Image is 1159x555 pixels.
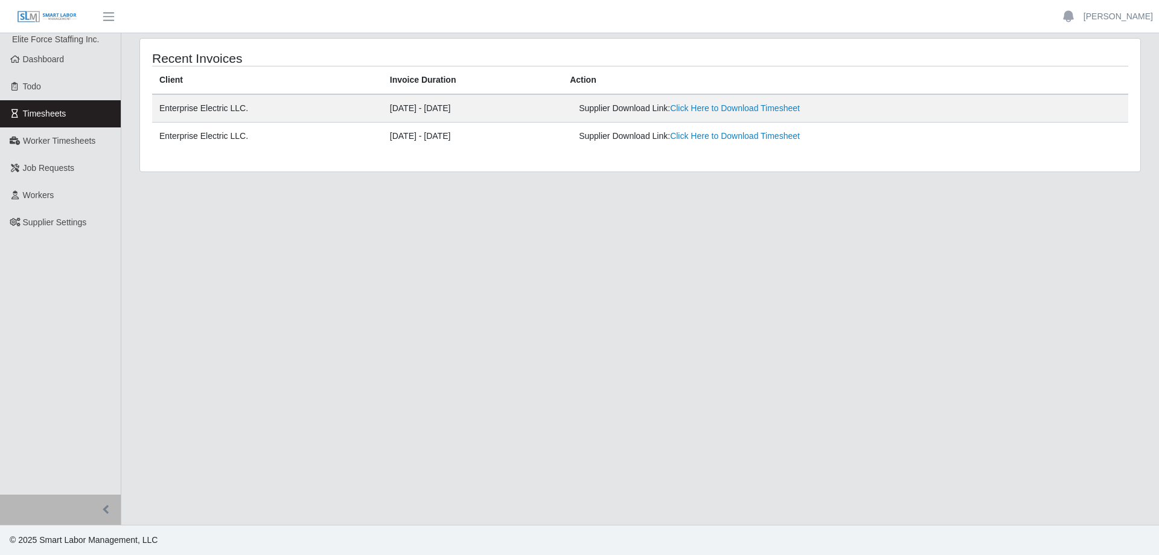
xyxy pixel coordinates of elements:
th: Invoice Duration [383,66,563,95]
td: [DATE] - [DATE] [383,94,563,123]
img: SLM Logo [17,10,77,24]
span: Timesheets [23,109,66,118]
h4: Recent Invoices [152,51,548,66]
td: Enterprise Electric LLC. [152,123,383,150]
td: [DATE] - [DATE] [383,123,563,150]
span: Supplier Settings [23,217,87,227]
td: Enterprise Electric LLC. [152,94,383,123]
th: Client [152,66,383,95]
span: Elite Force Staffing Inc. [12,34,99,44]
a: [PERSON_NAME] [1084,10,1153,23]
span: Job Requests [23,163,75,173]
span: Todo [23,82,41,91]
span: Worker Timesheets [23,136,95,146]
a: Click Here to Download Timesheet [670,103,800,113]
span: Dashboard [23,54,65,64]
span: © 2025 Smart Labor Management, LLC [10,535,158,545]
span: Workers [23,190,54,200]
a: Click Here to Download Timesheet [670,131,800,141]
div: Supplier Download Link: [579,130,928,143]
div: Supplier Download Link: [579,102,928,115]
th: Action [563,66,1128,95]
